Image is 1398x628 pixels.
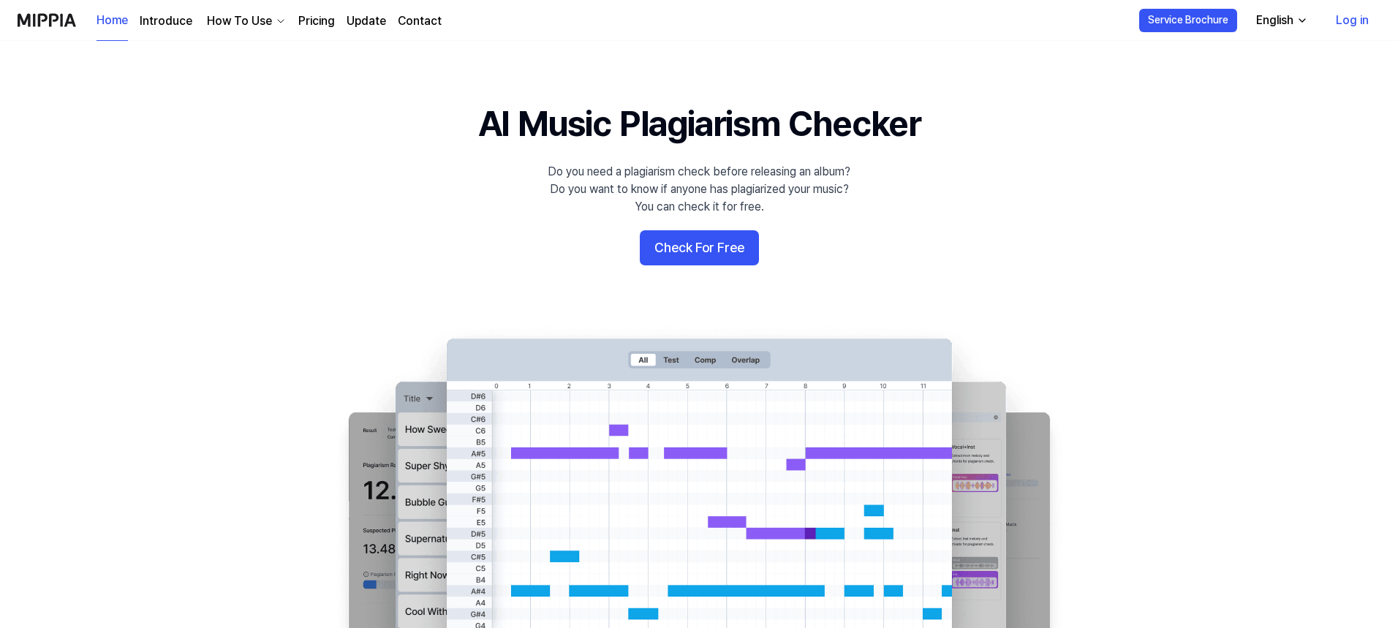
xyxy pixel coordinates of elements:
[548,163,850,216] div: Do you need a plagiarism check before releasing an album? Do you want to know if anyone has plagi...
[478,99,921,148] h1: AI Music Plagiarism Checker
[1253,12,1296,29] div: English
[97,1,128,41] a: Home
[1244,6,1317,35] button: English
[298,12,335,30] a: Pricing
[640,230,759,265] button: Check For Free
[204,12,287,30] button: How To Use
[140,12,192,30] a: Introduce
[398,12,442,30] a: Contact
[1139,9,1237,32] button: Service Brochure
[347,12,386,30] a: Update
[204,12,275,30] div: How To Use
